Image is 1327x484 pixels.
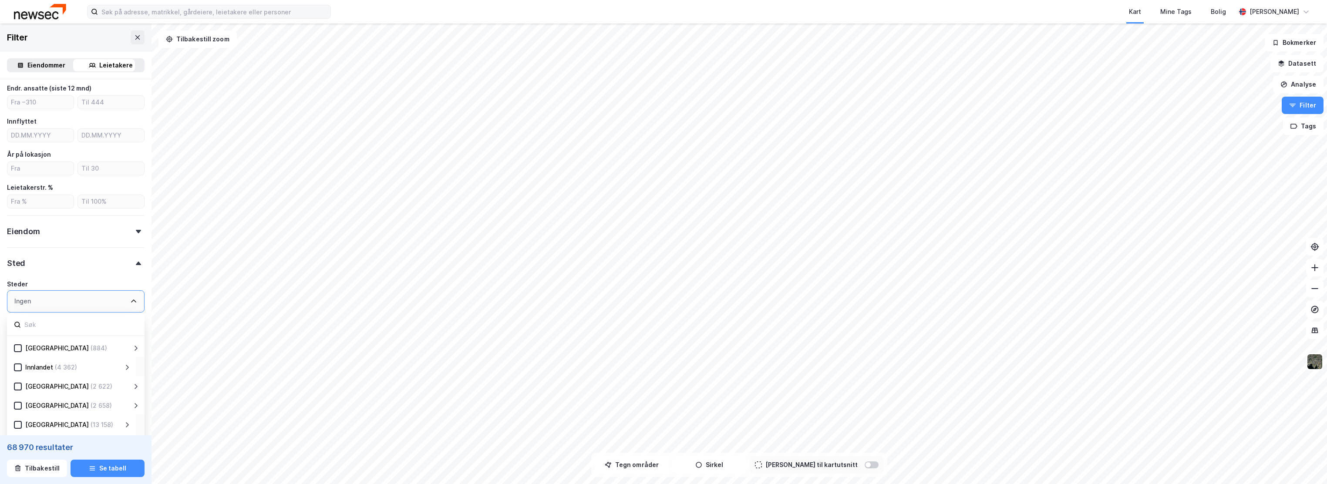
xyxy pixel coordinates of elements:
[99,60,133,71] div: Leietakere
[1129,7,1141,17] div: Kart
[27,60,65,71] div: Eiendommer
[595,456,669,474] button: Tegn områder
[78,162,144,175] input: Til 30
[7,30,28,44] div: Filter
[7,279,28,289] div: Steder
[1250,7,1299,17] div: [PERSON_NAME]
[98,5,330,18] input: Søk på adresse, matrikkel, gårdeiere, leietakere eller personer
[71,460,145,477] button: Se tabell
[7,116,37,127] div: Innflyttet
[78,96,144,109] input: Til 444
[1160,7,1192,17] div: Mine Tags
[7,83,91,94] div: Endr. ansatte (siste 12 mnd)
[1265,34,1324,51] button: Bokmerker
[14,4,66,19] img: newsec-logo.f6e21ccffca1b3a03d2d.png
[1283,442,1327,484] div: Kontrollprogram for chat
[1282,97,1324,114] button: Filter
[7,182,53,193] div: Leietakerstr. %
[7,96,74,109] input: Fra −310
[765,460,858,470] div: [PERSON_NAME] til kartutsnitt
[1283,442,1327,484] iframe: Chat Widget
[7,442,145,453] div: 68 970 resultater
[7,162,74,175] input: Fra
[7,258,25,269] div: Sted
[7,149,51,160] div: År på lokasjon
[7,460,67,477] button: Tilbakestill
[14,296,31,306] div: Ingen
[7,226,40,237] div: Eiendom
[1273,76,1324,93] button: Analyse
[1307,353,1323,370] img: 9k=
[672,456,746,474] button: Sirkel
[1270,55,1324,72] button: Datasett
[7,129,74,142] input: DD.MM.YYYY
[78,129,144,142] input: DD.MM.YYYY
[78,195,144,208] input: Til 100%
[1283,118,1324,135] button: Tags
[7,195,74,208] input: Fra %
[1211,7,1226,17] div: Bolig
[158,30,237,48] button: Tilbakestill zoom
